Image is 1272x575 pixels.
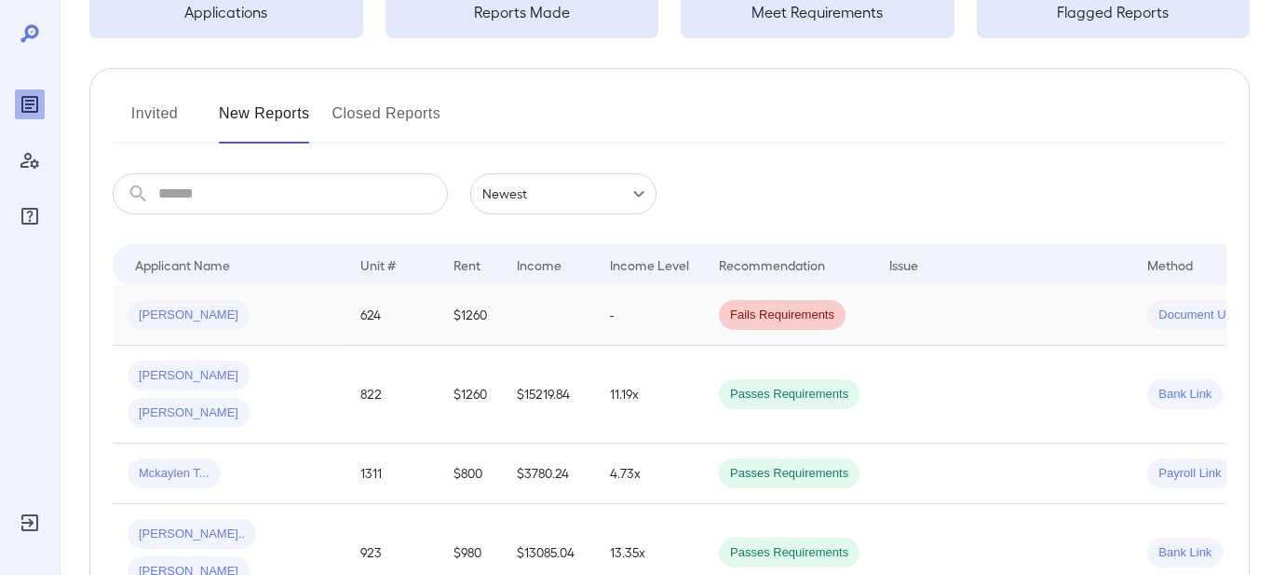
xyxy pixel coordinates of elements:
span: Bank Link [1147,386,1223,404]
div: Income Level [610,253,689,276]
div: Log Out [15,508,45,538]
span: Passes Requirements [719,465,859,483]
td: 822 [345,346,439,444]
h5: Meet Requirements [681,1,954,23]
span: Fails Requirements [719,307,846,324]
div: Issue [889,253,919,276]
button: Closed Reports [332,99,441,144]
td: 11.19x [595,346,704,444]
span: Payroll Link [1147,465,1232,483]
span: Passes Requirements [719,544,859,562]
button: New Reports [219,99,310,144]
div: Unit # [360,253,396,276]
div: Applicant Name [135,253,230,276]
span: Passes Requirements [719,386,859,404]
td: 624 [345,285,439,346]
span: Document Upload [1147,307,1266,324]
td: $15219.84 [502,346,595,444]
div: FAQ [15,201,45,231]
span: [PERSON_NAME] [128,367,250,385]
span: [PERSON_NAME] [128,404,250,422]
div: Rent [453,253,483,276]
td: $1260 [439,285,502,346]
span: Bank Link [1147,544,1223,562]
td: $800 [439,444,502,504]
td: $1260 [439,346,502,444]
span: [PERSON_NAME] [128,307,250,324]
h5: Flagged Reports [977,1,1251,23]
div: Reports [15,89,45,119]
span: Mckaylen T... [128,465,221,483]
div: Income [517,253,562,276]
div: Method [1147,253,1193,276]
h5: Applications [89,1,363,23]
span: [PERSON_NAME].. [128,526,256,543]
div: Manage Users [15,145,45,175]
td: - [595,285,704,346]
td: 4.73x [595,444,704,504]
button: Invited [113,99,196,144]
h5: Reports Made [386,1,659,23]
td: 1311 [345,444,439,504]
div: Recommendation [719,253,825,276]
td: $3780.24 [502,444,595,504]
div: Newest [470,173,656,214]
